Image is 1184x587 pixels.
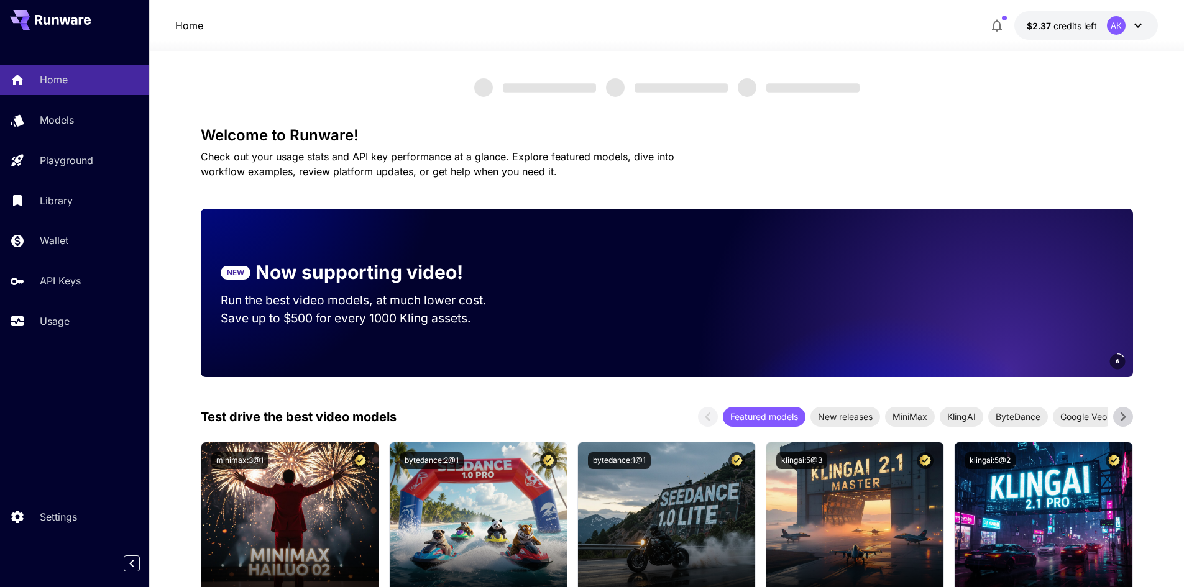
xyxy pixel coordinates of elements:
div: Collapse sidebar [133,552,149,575]
span: MiniMax [885,410,935,423]
p: API Keys [40,273,81,288]
span: Check out your usage stats and API key performance at a glance. Explore featured models, dive int... [201,150,674,178]
button: Certified Model – Vetted for best performance and includes a commercial license. [540,452,557,469]
p: NEW [227,267,244,278]
div: MiniMax [885,407,935,427]
div: АК [1107,16,1126,35]
p: Models [40,112,74,127]
h3: Welcome to Runware! [201,127,1133,144]
button: Certified Model – Vetted for best performance and includes a commercial license. [352,452,369,469]
button: $2.37042АК [1014,11,1158,40]
button: bytedance:2@1 [400,452,464,469]
p: Playground [40,153,93,168]
p: Library [40,193,73,208]
span: credits left [1053,20,1097,31]
p: Settings [40,509,77,524]
div: Featured models [723,407,805,427]
p: Save up to $500 for every 1000 Kling assets. [221,309,510,327]
span: KlingAI [940,410,983,423]
button: klingai:5@3 [776,452,827,469]
div: New releases [810,407,880,427]
a: Home [175,18,203,33]
span: Google Veo [1053,410,1114,423]
div: ByteDance [988,407,1048,427]
p: Test drive the best video models [201,407,397,426]
span: 6 [1116,357,1119,366]
button: Certified Model – Vetted for best performance and includes a commercial license. [1106,452,1122,469]
div: $2.37042 [1027,19,1097,32]
button: Collapse sidebar [124,555,140,571]
span: ByteDance [988,410,1048,423]
p: Home [40,72,68,87]
button: Certified Model – Vetted for best performance and includes a commercial license. [917,452,934,469]
p: Wallet [40,233,68,248]
span: Featured models [723,410,805,423]
p: Run the best video models, at much lower cost. [221,291,510,309]
button: bytedance:1@1 [588,452,651,469]
span: New releases [810,410,880,423]
p: Usage [40,314,70,329]
nav: breadcrumb [175,18,203,33]
button: minimax:3@1 [211,452,268,469]
div: Google Veo [1053,407,1114,427]
div: KlingAI [940,407,983,427]
span: $2.37 [1027,20,1053,31]
button: klingai:5@2 [965,452,1016,469]
p: Now supporting video! [255,258,463,286]
button: Certified Model – Vetted for best performance and includes a commercial license. [728,452,745,469]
